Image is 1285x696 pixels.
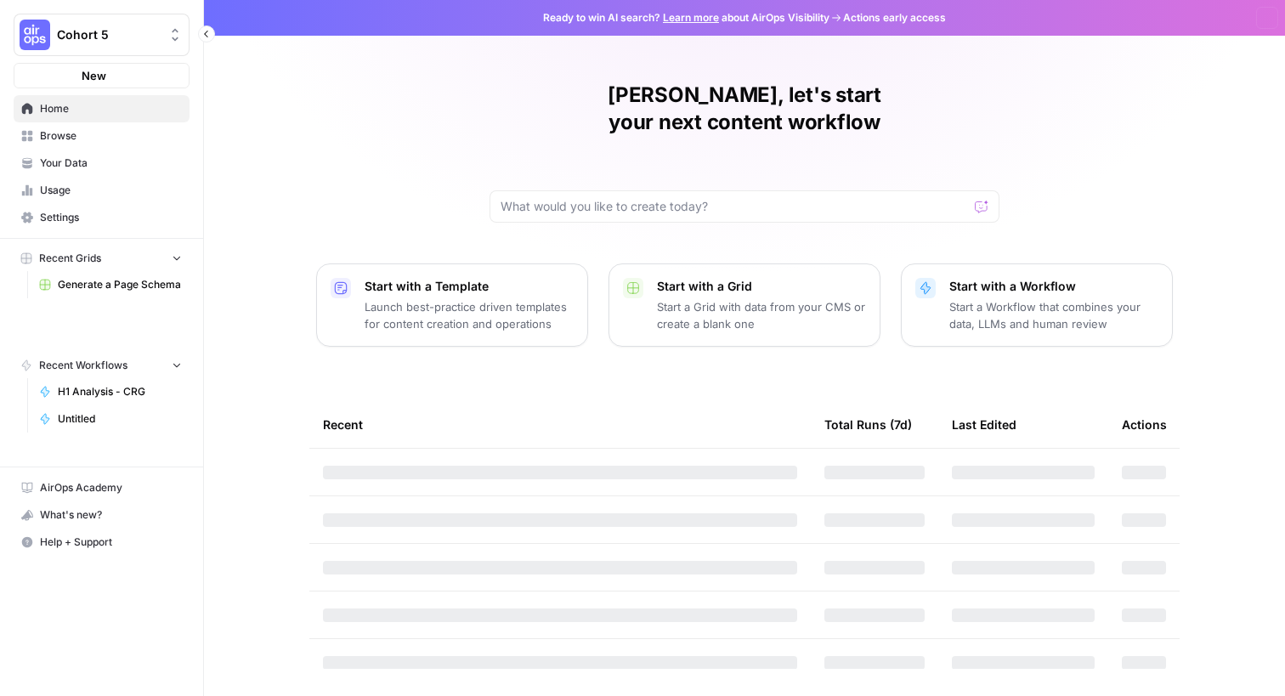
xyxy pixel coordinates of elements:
[14,353,190,378] button: Recent Workflows
[609,263,880,347] button: Start with a GridStart a Grid with data from your CMS or create a blank one
[663,11,719,24] a: Learn more
[14,246,190,271] button: Recent Grids
[824,401,912,448] div: Total Runs (7d)
[39,358,127,373] span: Recent Workflows
[58,411,182,427] span: Untitled
[57,26,160,43] span: Cohort 5
[843,10,946,25] span: Actions early access
[365,298,574,332] p: Launch best-practice driven templates for content creation and operations
[952,401,1016,448] div: Last Edited
[14,474,190,501] a: AirOps Academy
[14,122,190,150] a: Browse
[40,101,182,116] span: Home
[40,156,182,171] span: Your Data
[31,378,190,405] a: H1 Analysis - CRG
[490,82,999,136] h1: [PERSON_NAME], let's start your next content workflow
[40,183,182,198] span: Usage
[14,177,190,204] a: Usage
[14,529,190,556] button: Help + Support
[14,150,190,177] a: Your Data
[39,251,101,266] span: Recent Grids
[40,535,182,550] span: Help + Support
[14,502,189,528] div: What's new?
[949,298,1158,332] p: Start a Workflow that combines your data, LLMs and human review
[14,501,190,529] button: What's new?
[365,278,574,295] p: Start with a Template
[40,210,182,225] span: Settings
[323,401,797,448] div: Recent
[14,95,190,122] a: Home
[40,480,182,495] span: AirOps Academy
[657,298,866,332] p: Start a Grid with data from your CMS or create a blank one
[543,10,829,25] span: Ready to win AI search? about AirOps Visibility
[58,277,182,292] span: Generate a Page Schema
[14,63,190,88] button: New
[20,20,50,50] img: Cohort 5 Logo
[901,263,1173,347] button: Start with a WorkflowStart a Workflow that combines your data, LLMs and human review
[82,67,106,84] span: New
[657,278,866,295] p: Start with a Grid
[14,14,190,56] button: Workspace: Cohort 5
[949,278,1158,295] p: Start with a Workflow
[40,128,182,144] span: Browse
[58,384,182,399] span: H1 Analysis - CRG
[501,198,968,215] input: What would you like to create today?
[316,263,588,347] button: Start with a TemplateLaunch best-practice driven templates for content creation and operations
[31,271,190,298] a: Generate a Page Schema
[31,405,190,433] a: Untitled
[14,204,190,231] a: Settings
[1122,401,1167,448] div: Actions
